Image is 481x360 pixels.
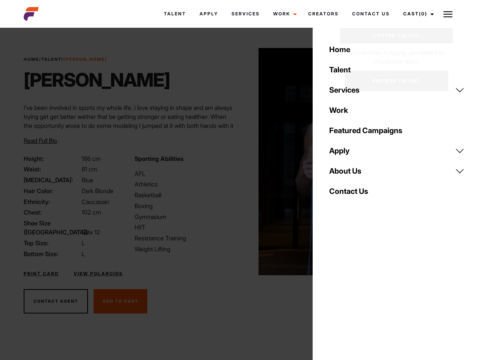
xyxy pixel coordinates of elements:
[225,4,266,24] a: Services
[64,57,107,62] strong: [PERSON_NAME]
[135,234,236,243] li: Resistance Training
[24,103,236,166] p: I’ve been involved in sports my whole life. I love staying in shape and am always trying get get ...
[82,155,101,162] span: 186 cm
[94,289,147,314] button: Add To Cast
[82,187,113,195] span: Dark Blonde
[24,289,88,314] button: Contact Agent
[103,298,138,304] span: Add To Cast
[24,57,39,62] a: Home
[325,141,469,161] a: Apply
[443,10,452,19] img: Burger icon
[82,198,109,205] span: Caucasian
[24,197,80,206] span: Ethnicity:
[135,223,236,232] li: HIIT
[82,208,101,216] span: 102 cm
[135,155,183,162] strong: Sporting Abilities
[325,60,469,80] a: Talent
[82,250,85,258] span: L
[325,120,469,141] a: Featured Campaigns
[345,4,396,24] a: Contact Us
[82,165,97,173] span: 81 cm
[24,219,80,237] span: Shoe Size ([GEOGRAPHIC_DATA]):
[24,238,80,247] span: Top Size:
[24,136,57,145] button: Read Full Bio
[74,270,123,277] a: View Polaroids
[345,70,448,91] a: Browse Talent
[325,100,469,120] a: Work
[24,175,80,184] span: [MEDICAL_DATA]:
[340,28,453,43] a: Casted Talent
[325,80,469,100] a: Services
[135,244,236,253] li: Weight Lifting
[24,69,170,91] h1: [PERSON_NAME]
[325,161,469,181] a: About Us
[135,190,236,199] li: Basketball
[301,4,345,24] a: Creators
[396,4,439,24] a: Cast(0)
[24,6,39,21] img: cropped-aefm-brand-fav-22-square.png
[340,43,453,66] p: Your shortlist is empty, get started by shortlisting talent.
[419,11,427,16] span: (0)
[82,176,93,184] span: Blue
[325,39,469,60] a: Home
[135,201,236,210] li: Boxing
[24,165,80,174] span: Waist:
[325,181,469,201] a: Contact Us
[24,186,80,195] span: Hair Color:
[24,270,59,277] a: Print Card
[24,137,57,144] span: Read Full Bio
[24,56,107,63] span: / /
[41,57,61,62] a: Talent
[266,4,301,24] a: Work
[24,154,80,163] span: Height:
[135,180,236,189] li: Athletics
[82,228,100,236] span: Size 12
[135,169,236,178] li: AFL
[82,239,85,247] span: L
[24,208,80,217] span: Chest:
[135,212,236,221] li: Gymnasium
[193,4,225,24] a: Apply
[157,4,193,24] a: Talent
[24,249,80,258] span: Bottom Size:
